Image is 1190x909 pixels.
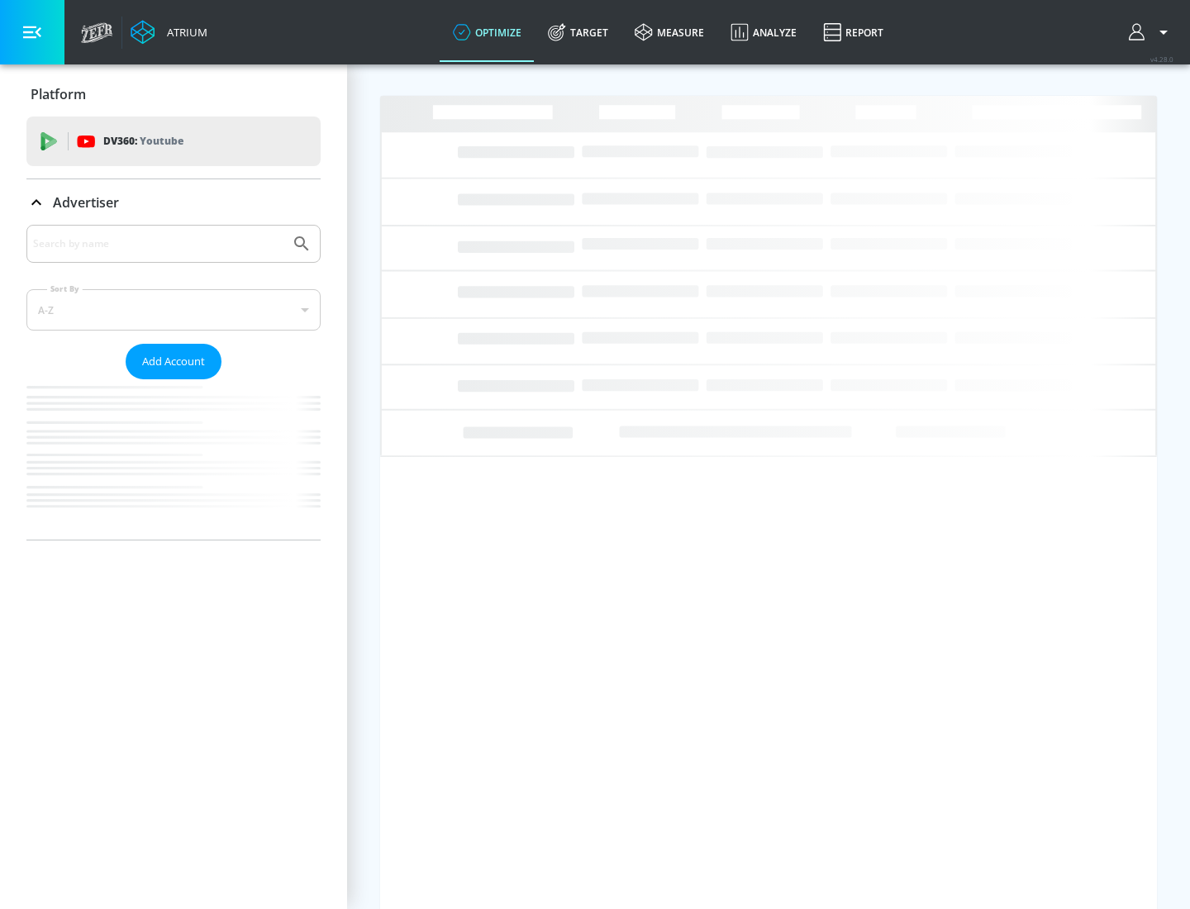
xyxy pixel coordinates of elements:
a: optimize [440,2,535,62]
a: Analyze [717,2,810,62]
span: v 4.28.0 [1150,55,1173,64]
label: Sort By [47,283,83,294]
div: A-Z [26,289,321,331]
a: measure [621,2,717,62]
nav: list of Advertiser [26,379,321,540]
div: Atrium [160,25,207,40]
div: Platform [26,71,321,117]
a: Report [810,2,897,62]
div: DV360: Youtube [26,117,321,166]
span: Add Account [142,352,205,371]
a: Target [535,2,621,62]
p: DV360: [103,132,183,150]
input: Search by name [33,233,283,255]
button: Add Account [126,344,221,379]
p: Advertiser [53,193,119,212]
a: Atrium [131,20,207,45]
div: Advertiser [26,179,321,226]
div: Advertiser [26,225,321,540]
p: Youtube [140,132,183,150]
p: Platform [31,85,86,103]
